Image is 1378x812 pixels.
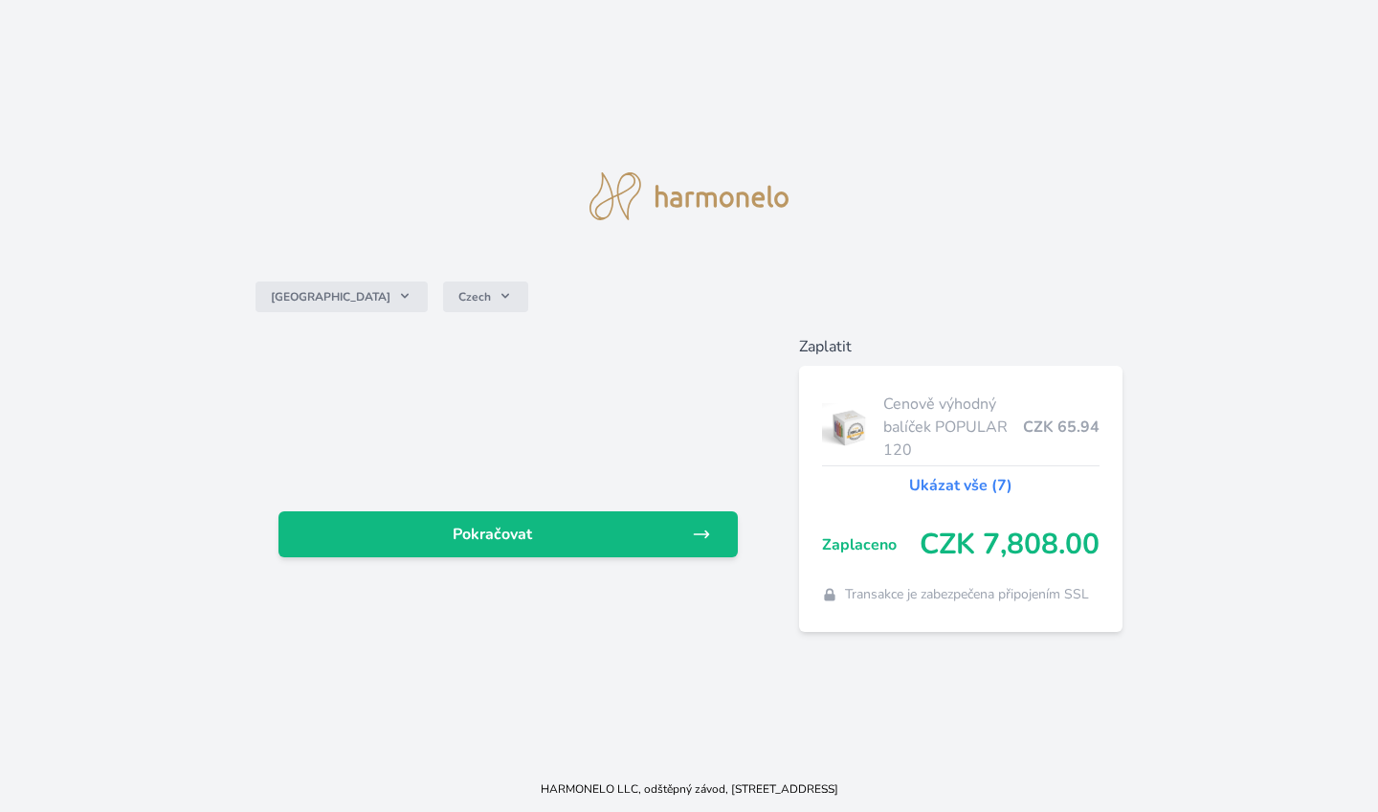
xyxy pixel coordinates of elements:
span: Czech [458,289,491,304]
h6: Zaplatit [799,335,1123,358]
a: Pokračovat [278,511,738,557]
span: [GEOGRAPHIC_DATA] [271,289,390,304]
span: Pokračovat [294,523,692,546]
img: logo.svg [589,172,789,220]
button: Czech [443,282,528,312]
span: Cenově výhodný balíček POPULAR 120 [883,393,1023,462]
span: Transakce je zabezpečena připojením SSL [845,585,1089,604]
span: CZK 65.94 [1023,416,1100,439]
span: Zaplaceno [822,533,921,556]
span: CZK 7,808.00 [920,528,1100,562]
a: Ukázat vše (7) [909,474,1012,497]
button: [GEOGRAPHIC_DATA] [256,282,428,312]
img: popular.jpg [822,403,877,451]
